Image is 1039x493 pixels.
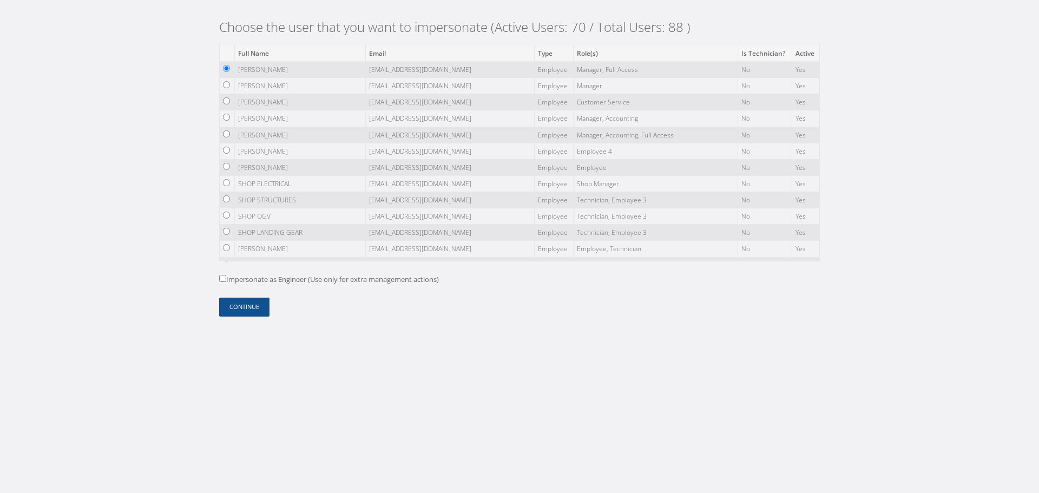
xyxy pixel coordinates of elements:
td: Employee 4 [574,143,738,159]
td: Employee [535,257,574,273]
td: Yes [792,143,820,159]
td: Employee [535,241,574,257]
td: [EMAIL_ADDRESS][DOMAIN_NAME] [366,257,535,273]
h2: Choose the user that you want to impersonate (Active Users: 70 / Total Users: 88 ) [219,19,820,35]
th: Full Name [234,45,366,61]
td: [PERSON_NAME] [234,159,366,175]
td: Yes [792,257,820,273]
td: No [738,257,792,273]
td: [PERSON_NAME] [234,94,366,110]
td: Yes [792,159,820,175]
td: [EMAIL_ADDRESS][DOMAIN_NAME] [366,143,535,159]
td: No [738,127,792,143]
td: SHOP STRUCTURES [234,192,366,208]
td: [EMAIL_ADDRESS][DOMAIN_NAME] [366,110,535,127]
th: Role(s) [574,45,738,61]
td: Employee [535,61,574,77]
td: [EMAIL_ADDRESS][DOMAIN_NAME] [366,192,535,208]
td: [PERSON_NAME] [234,127,366,143]
td: Yes [792,78,820,94]
td: Employee [535,225,574,241]
td: Yes [792,110,820,127]
td: No [738,241,792,257]
td: No [738,78,792,94]
td: [EMAIL_ADDRESS][DOMAIN_NAME] [366,208,535,225]
td: Employee [535,127,574,143]
td: Manager [574,78,738,94]
td: SHOP ELECTRICAL [234,175,366,192]
td: No [738,225,792,241]
td: Technician, Employee 3 [574,225,738,241]
td: Employee [535,192,574,208]
td: [EMAIL_ADDRESS][DOMAIN_NAME] [366,127,535,143]
td: [PERSON_NAME] [234,143,366,159]
td: [EMAIL_ADDRESS][DOMAIN_NAME] [366,241,535,257]
th: Active [792,45,820,61]
td: [PERSON_NAME] [234,110,366,127]
td: [PERSON_NAME] [234,241,366,257]
td: No [738,94,792,110]
td: No [738,110,792,127]
td: [PERSON_NAME] [234,78,366,94]
td: [EMAIL_ADDRESS][DOMAIN_NAME] [366,78,535,94]
td: No [738,143,792,159]
td: Employee [535,159,574,175]
td: [PERSON_NAME] [234,61,366,77]
td: Employee [574,159,738,175]
td: Manager, Full Access [574,61,738,77]
td: Technician, Employee 3 [574,192,738,208]
td: Yes [792,192,820,208]
td: [PERSON_NAME] [234,257,366,273]
td: Shop Manager [574,175,738,192]
td: Yes [792,241,820,257]
td: Employee [535,78,574,94]
label: Impersonate as Engineer (Use only for extra management actions) [219,274,439,285]
td: Employee [535,94,574,110]
td: Yes [792,175,820,192]
td: No [738,175,792,192]
td: No [738,208,792,225]
td: Customer Service [574,94,738,110]
td: [EMAIL_ADDRESS][DOMAIN_NAME] [366,94,535,110]
td: Employee [535,110,574,127]
td: [EMAIL_ADDRESS][DOMAIN_NAME] [366,175,535,192]
td: Employee [535,208,574,225]
td: No [738,159,792,175]
td: Employee, Technician [574,241,738,257]
td: [EMAIL_ADDRESS][DOMAIN_NAME] [366,225,535,241]
td: SHOP OGV [234,208,366,225]
td: Yes [792,208,820,225]
td: SHOP LANDING GEAR [234,225,366,241]
td: Yes [792,225,820,241]
td: Technician, Employee 3, Full Access [574,257,738,273]
button: Continue [219,298,269,317]
th: Email [366,45,535,61]
td: Yes [792,127,820,143]
td: Employee [535,175,574,192]
th: Is Technician? [738,45,792,61]
input: Impersonate as Engineer (Use only for extra management actions) [219,275,226,282]
td: Employee [535,143,574,159]
td: Yes [792,61,820,77]
th: Type [535,45,574,61]
td: No [738,61,792,77]
td: [EMAIL_ADDRESS][DOMAIN_NAME] [366,159,535,175]
td: Technician, Employee 3 [574,208,738,225]
td: Manager, Accounting, Full Access [574,127,738,143]
td: Manager, Accounting [574,110,738,127]
td: No [738,192,792,208]
td: Yes [792,94,820,110]
td: [EMAIL_ADDRESS][DOMAIN_NAME] [366,61,535,77]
